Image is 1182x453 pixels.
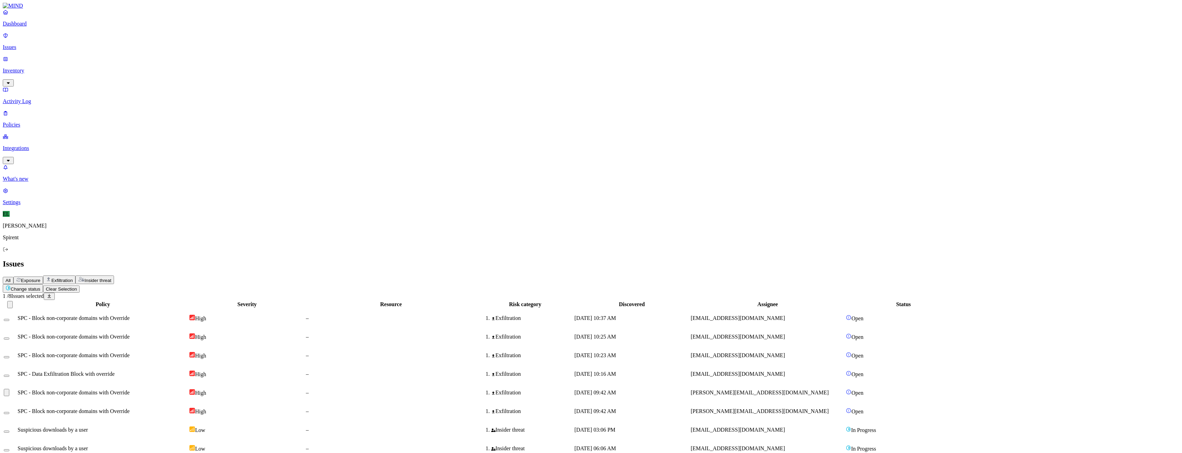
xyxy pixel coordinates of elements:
[3,188,1179,205] a: Settings
[189,301,304,308] div: Severity
[18,390,129,395] span: SPC - Block non-corporate domains with Override
[3,44,1179,50] p: Issues
[574,301,689,308] div: Discovered
[43,285,80,293] button: Clear Selection
[691,390,829,395] span: [PERSON_NAME][EMAIL_ADDRESS][DOMAIN_NAME]
[3,68,1179,74] p: Inventory
[189,352,195,358] img: severity-high
[574,352,616,358] span: [DATE] 10:23 AM
[691,352,785,358] span: [EMAIL_ADDRESS][DOMAIN_NAME]
[3,293,6,299] span: 1
[3,110,1179,128] a: Policies
[306,390,309,395] span: –
[4,449,9,451] button: Select row
[574,315,616,321] span: [DATE] 10:37 AM
[306,427,309,433] span: –
[691,371,785,377] span: [EMAIL_ADDRESS][DOMAIN_NAME]
[195,315,206,321] span: High
[18,301,188,308] div: Policy
[195,446,205,452] span: Low
[6,278,11,283] span: All
[491,390,573,396] div: Exfiltration
[851,334,863,340] span: Open
[491,408,573,414] div: Exfiltration
[851,390,863,396] span: Open
[574,427,615,433] span: [DATE] 03:06 PM
[21,278,40,283] span: Exposure
[3,211,10,217] span: EL
[51,278,73,283] span: Exfiltration
[195,371,206,377] span: High
[84,278,111,283] span: Insider threat
[846,408,851,413] img: status-open
[18,371,115,377] span: SPC - Data Exfiltration Block with override
[574,408,616,414] span: [DATE] 09:42 AM
[491,352,573,359] div: Exfiltration
[691,408,829,414] span: [PERSON_NAME][EMAIL_ADDRESS][DOMAIN_NAME]
[3,164,1179,182] a: What's new
[189,333,195,339] img: severity-high
[4,389,9,396] button: Select row
[3,199,1179,205] p: Settings
[846,333,851,339] img: status-open
[4,356,9,358] button: Select row
[846,301,961,308] div: Status
[6,285,11,291] img: status-in-progress
[491,315,573,321] div: Exfiltration
[195,334,206,340] span: High
[195,390,206,396] span: High
[491,427,573,433] div: Insider threat
[851,446,876,452] span: In Progress
[691,445,785,451] span: [EMAIL_ADDRESS][DOMAIN_NAME]
[306,315,309,321] span: –
[306,408,309,414] span: –
[851,353,863,359] span: Open
[18,315,129,321] span: SPC - Block non-corporate domains with Override
[18,427,88,433] span: Suspicious downloads by a user
[3,176,1179,182] p: What's new
[306,334,309,340] span: –
[3,133,1179,163] a: Integrations
[846,352,851,358] img: status-open
[574,334,616,340] span: [DATE] 10:25 AM
[691,427,785,433] span: [EMAIL_ADDRESS][DOMAIN_NAME]
[306,352,309,358] span: –
[851,427,876,433] span: In Progress
[491,445,573,452] div: Insider threat
[3,293,44,299] span: / 8 Issues selected
[691,301,844,308] div: Assignee
[574,445,616,451] span: [DATE] 06:06 AM
[4,412,9,414] button: Select row
[691,315,785,321] span: [EMAIL_ADDRESS][DOMAIN_NAME]
[477,301,573,308] div: Risk category
[3,32,1179,50] a: Issues
[3,9,1179,27] a: Dashboard
[3,98,1179,104] p: Activity Log
[691,334,785,340] span: [EMAIL_ADDRESS][DOMAIN_NAME]
[574,371,616,377] span: [DATE] 10:16 AM
[4,338,9,340] button: Select row
[195,409,206,414] span: High
[18,445,88,451] span: Suspicious downloads by a user
[3,234,1179,241] p: Spirent
[851,315,863,321] span: Open
[4,319,9,321] button: Select row
[189,389,195,395] img: severity-high
[3,223,1179,229] p: [PERSON_NAME]
[189,315,195,320] img: severity-high
[189,408,195,413] img: severity-high
[3,259,1179,269] h2: Issues
[189,445,195,451] img: severity-low
[3,56,1179,85] a: Inventory
[3,145,1179,151] p: Integrations
[189,426,195,432] img: severity-low
[3,122,1179,128] p: Policies
[195,353,206,359] span: High
[846,315,851,320] img: status-open
[851,409,863,414] span: Open
[195,427,205,433] span: Low
[846,426,851,432] img: status-in-progress
[3,3,23,9] img: MIND
[574,390,616,395] span: [DATE] 09:42 AM
[3,87,1179,104] a: Activity Log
